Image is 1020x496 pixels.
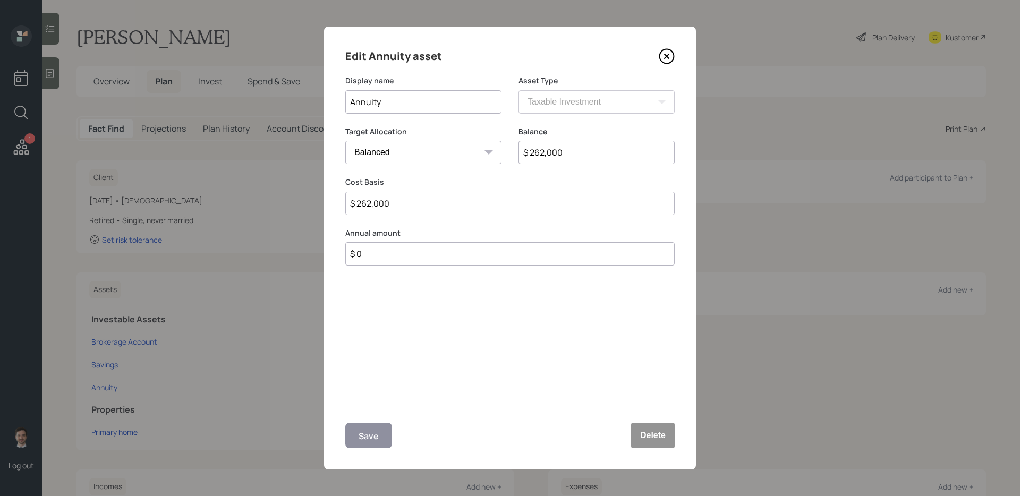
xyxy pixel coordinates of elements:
[518,126,675,137] label: Balance
[359,429,379,443] div: Save
[345,177,675,187] label: Cost Basis
[345,126,501,137] label: Target Allocation
[345,48,442,65] h4: Edit Annuity asset
[345,423,392,448] button: Save
[518,75,675,86] label: Asset Type
[345,75,501,86] label: Display name
[345,228,675,238] label: Annual amount
[631,423,675,448] button: Delete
